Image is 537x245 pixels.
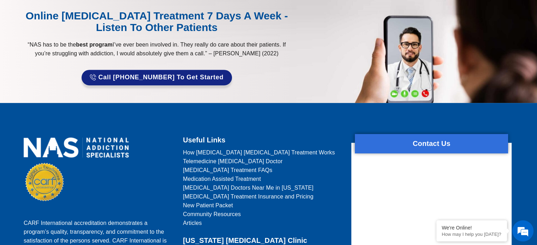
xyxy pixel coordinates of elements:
[25,163,64,201] img: CARF Seal
[442,232,502,237] p: How may I help you today?
[183,183,314,192] span: [MEDICAL_DATA] Doctors Near Me in [US_STATE]
[4,167,135,192] textarea: Type your message and hit 'Enter'
[183,183,342,192] a: [MEDICAL_DATA] Doctors Near Me in [US_STATE]
[24,137,129,158] img: national addiction specialists online suboxone doctors clinic for opioid addiction treatment
[183,219,202,227] span: Articles
[47,37,129,46] div: Chat with us now
[183,192,342,201] a: [MEDICAL_DATA] Treatment Insurance and Pricing
[183,166,272,174] span: [MEDICAL_DATA] Treatment FAQs
[183,210,342,219] a: Community Resources
[183,157,342,166] a: Telemedicine [MEDICAL_DATA] Doctor
[183,192,314,201] span: [MEDICAL_DATA] Treatment Insurance and Pricing
[183,219,342,227] a: Articles
[20,40,293,58] p: “NAS has to be the I’ve ever been involved in. They really do care about their patients. If you’r...
[20,10,293,33] div: Online [MEDICAL_DATA] Treatment 7 Days A Week - Listen to Other Patients
[41,76,97,147] span: We're online!
[183,134,342,146] h2: Useful Links
[183,157,282,166] span: Telemedicine [MEDICAL_DATA] Doctor
[183,166,342,174] a: [MEDICAL_DATA] Treatment FAQs
[99,74,224,81] span: Call [PHONE_NUMBER] to Get Started
[183,174,342,183] a: Medication Assisted Treatment
[355,137,508,150] h2: Contact Us
[82,70,232,85] a: Call [PHONE_NUMBER] to Get Started
[116,4,133,20] div: Minimize live chat window
[76,42,112,48] strong: best program
[183,201,233,210] span: New Patient Packet
[183,210,241,219] span: Community Resources
[183,148,342,157] a: How [MEDICAL_DATA] [MEDICAL_DATA] Treatment Works
[183,148,335,157] span: How [MEDICAL_DATA] [MEDICAL_DATA] Treatment Works
[183,201,342,210] a: New Patient Packet
[183,174,261,183] span: Medication Assisted Treatment
[8,36,18,47] div: Navigation go back
[442,225,502,231] div: We're Online!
